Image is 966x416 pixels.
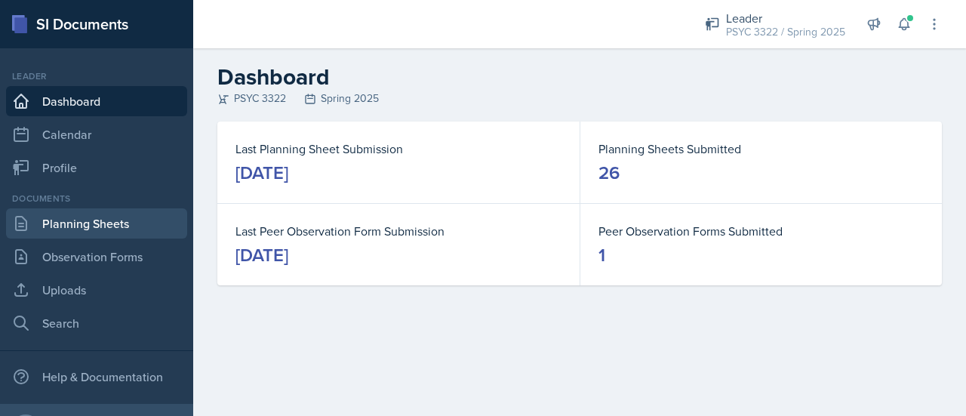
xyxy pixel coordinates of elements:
[6,242,187,272] a: Observation Forms
[598,243,605,267] div: 1
[598,140,924,158] dt: Planning Sheets Submitted
[235,222,561,240] dt: Last Peer Observation Form Submission
[598,161,620,185] div: 26
[6,192,187,205] div: Documents
[6,275,187,305] a: Uploads
[217,63,942,91] h2: Dashboard
[6,69,187,83] div: Leader
[6,362,187,392] div: Help & Documentation
[217,91,942,106] div: PSYC 3322 Spring 2025
[726,24,845,40] div: PSYC 3322 / Spring 2025
[6,153,187,183] a: Profile
[6,86,187,116] a: Dashboard
[598,222,924,240] dt: Peer Observation Forms Submitted
[6,208,187,239] a: Planning Sheets
[235,140,561,158] dt: Last Planning Sheet Submission
[6,119,187,149] a: Calendar
[726,9,845,27] div: Leader
[235,161,288,185] div: [DATE]
[6,308,187,338] a: Search
[235,243,288,267] div: [DATE]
